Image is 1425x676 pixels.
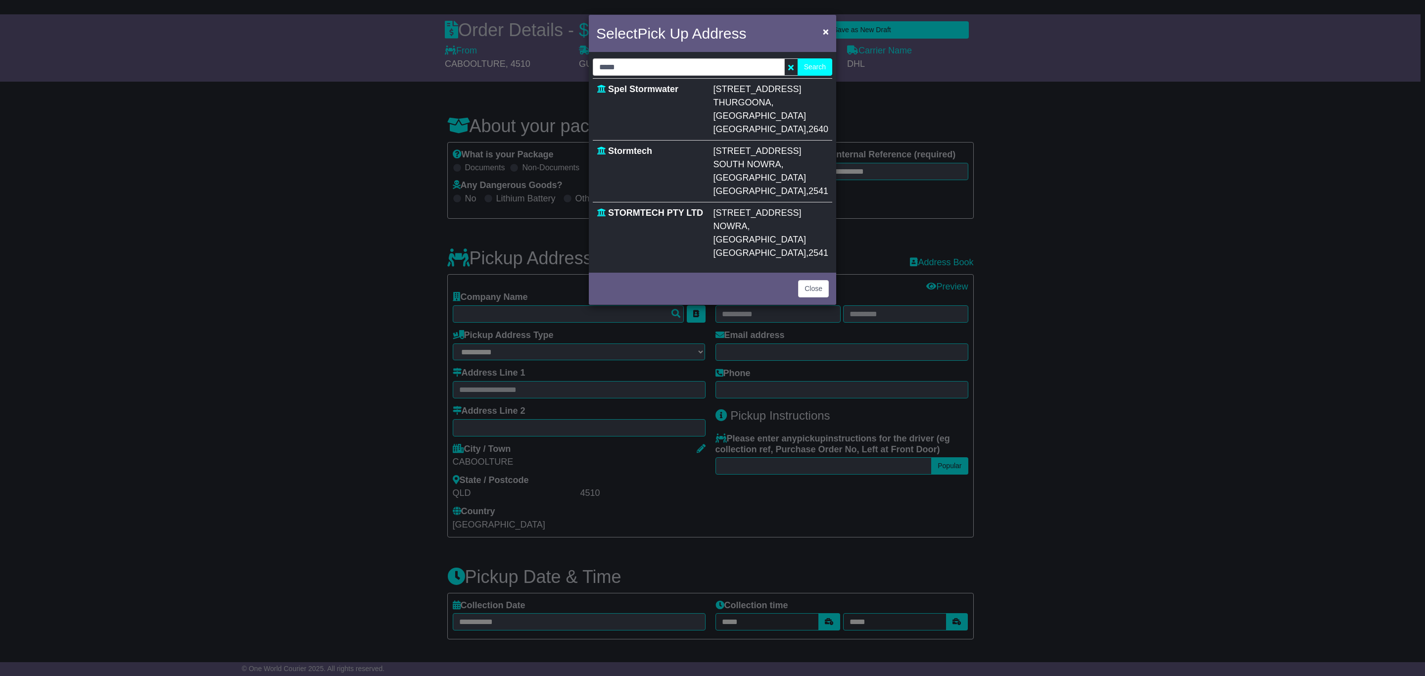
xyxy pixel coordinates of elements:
[713,173,806,183] span: [GEOGRAPHIC_DATA]
[713,186,806,196] span: [GEOGRAPHIC_DATA]
[808,186,828,196] span: 2541
[713,111,806,121] span: [GEOGRAPHIC_DATA]
[713,146,802,156] span: [STREET_ADDRESS]
[818,21,834,42] button: Close
[808,248,828,258] span: 2541
[713,84,802,94] span: [STREET_ADDRESS]
[798,280,829,297] button: Close
[798,58,832,76] button: Search
[637,25,688,42] span: Pick Up
[713,124,806,134] span: [GEOGRAPHIC_DATA]
[713,248,806,258] span: [GEOGRAPHIC_DATA]
[713,97,771,107] span: THURGOONA
[710,141,832,202] td: , ,
[596,22,747,45] h4: Select
[713,159,781,169] span: SOUTH NOWRA
[713,208,802,218] span: [STREET_ADDRESS]
[710,202,832,264] td: , ,
[608,146,652,156] span: Stormtech
[710,79,832,141] td: , ,
[713,221,748,231] span: NOWRA
[713,235,806,244] span: [GEOGRAPHIC_DATA]
[608,84,678,94] span: Spel Stormwater
[808,124,828,134] span: 2640
[823,26,829,37] span: ×
[692,25,746,42] span: Address
[608,208,703,218] span: STORMTECH PTY LTD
